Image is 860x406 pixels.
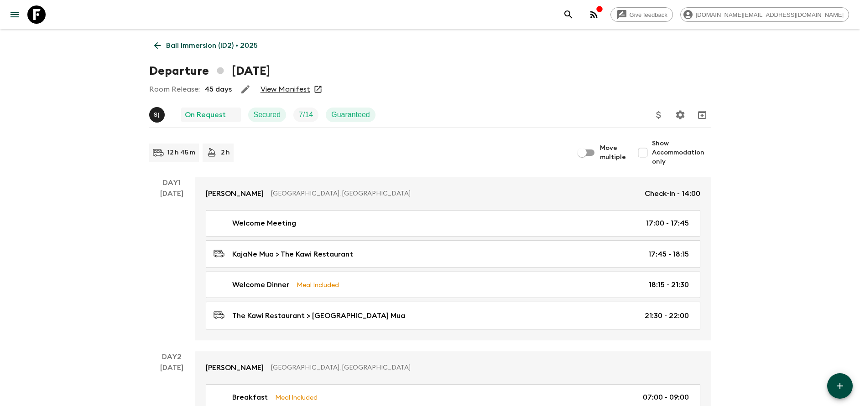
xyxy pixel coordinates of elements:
[149,62,270,80] h1: Departure [DATE]
[232,249,353,260] p: KajaNe Mua > The Kawi Restaurant
[166,40,258,51] p: Bali Immersion (ID2) • 2025
[559,5,578,24] button: search adventures
[232,310,405,321] p: The Kawi Restaurant > [GEOGRAPHIC_DATA] Mua
[206,272,700,298] a: Welcome DinnerMeal Included18:15 - 21:30
[160,188,183,340] div: [DATE]
[206,302,700,329] a: The Kawi Restaurant > [GEOGRAPHIC_DATA] Mua21:30 - 22:00
[680,7,849,22] div: [DOMAIN_NAME][EMAIL_ADDRESS][DOMAIN_NAME]
[299,109,313,120] p: 7 / 14
[195,177,711,210] a: [PERSON_NAME][GEOGRAPHIC_DATA], [GEOGRAPHIC_DATA]Check-in - 14:00
[149,110,167,117] span: Shandy (Putu) Sandhi Astra Juniawan
[204,84,232,95] p: 45 days
[645,188,700,199] p: Check-in - 14:00
[185,109,226,120] p: On Request
[149,84,200,95] p: Room Release:
[232,279,289,290] p: Welcome Dinner
[206,240,700,268] a: KajaNe Mua > The Kawi Restaurant17:45 - 18:15
[221,148,230,157] p: 2 h
[297,280,339,290] p: Meal Included
[625,11,672,18] span: Give feedback
[646,218,689,229] p: 17:00 - 17:45
[167,148,195,157] p: 12 h 45 m
[649,279,689,290] p: 18:15 - 21:30
[671,106,689,124] button: Settings
[293,108,318,122] div: Trip Fill
[261,85,310,94] a: View Manifest
[149,107,167,123] button: S(
[331,109,370,120] p: Guaranteed
[645,310,689,321] p: 21:30 - 22:00
[248,108,287,122] div: Secured
[232,392,268,403] p: Breakfast
[610,7,673,22] a: Give feedback
[271,363,693,372] p: [GEOGRAPHIC_DATA], [GEOGRAPHIC_DATA]
[154,111,160,118] p: S (
[643,392,689,403] p: 07:00 - 09:00
[648,249,689,260] p: 17:45 - 18:15
[206,210,700,236] a: Welcome Meeting17:00 - 17:45
[254,109,281,120] p: Secured
[650,106,668,124] button: Update Price, Early Bird Discount and Costs
[600,144,626,162] span: Move multiple
[5,5,24,24] button: menu
[206,362,264,373] p: [PERSON_NAME]
[691,11,849,18] span: [DOMAIN_NAME][EMAIL_ADDRESS][DOMAIN_NAME]
[149,177,195,188] p: Day 1
[206,188,264,199] p: [PERSON_NAME]
[195,351,711,384] a: [PERSON_NAME][GEOGRAPHIC_DATA], [GEOGRAPHIC_DATA]
[149,351,195,362] p: Day 2
[652,139,711,166] span: Show Accommodation only
[271,189,637,198] p: [GEOGRAPHIC_DATA], [GEOGRAPHIC_DATA]
[693,106,711,124] button: Archive (Completed, Cancelled or Unsynced Departures only)
[275,392,318,402] p: Meal Included
[149,36,263,55] a: Bali Immersion (ID2) • 2025
[232,218,296,229] p: Welcome Meeting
